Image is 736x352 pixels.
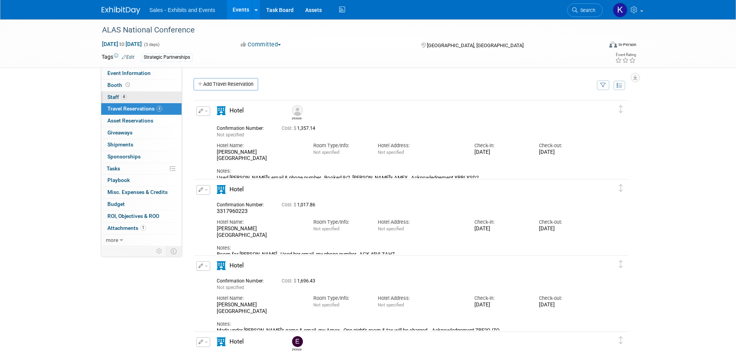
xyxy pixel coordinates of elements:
[619,184,623,192] i: Click and drag to move item
[282,278,318,284] span: 1,696.43
[474,226,527,232] div: [DATE]
[121,94,127,100] span: 4
[290,336,304,351] div: Elda Garcia
[101,80,182,91] a: Booth
[578,7,595,13] span: Search
[107,82,131,88] span: Booth
[107,213,159,219] span: ROI, Objectives & ROO
[217,251,592,257] div: Room for [PERSON_NAME]. Used her email, my phone number. ACK 45VLZAHZ
[282,126,318,131] span: 1,357.14
[102,7,140,14] img: ExhibitDay
[539,226,592,232] div: [DATE]
[217,276,270,284] div: Confirmation Number:
[217,302,302,315] div: [PERSON_NAME][GEOGRAPHIC_DATA]
[539,142,592,149] div: Check-out:
[313,219,366,226] div: Room Type/Info:
[378,302,404,308] span: Not specified
[140,225,146,231] span: 1
[107,94,127,100] span: Staff
[166,246,182,256] td: Toggle Event Tabs
[313,226,339,231] span: Not specified
[107,117,153,124] span: Asset Reservations
[474,295,527,302] div: Check-in:
[217,106,226,115] i: Hotel
[143,42,160,47] span: (3 days)
[217,261,226,270] i: Hotel
[150,7,215,13] span: Sales - Exhibits and Events
[619,105,623,113] i: Click and drag to move item
[118,41,126,47] span: to
[217,200,270,208] div: Confirmation Number:
[619,260,623,268] i: Click and drag to move item
[292,336,303,347] img: Elda Garcia
[107,177,130,183] span: Playbook
[101,187,182,198] a: Misc. Expenses & Credits
[539,295,592,302] div: Check-out:
[217,132,244,138] span: Not specified
[102,41,142,48] span: [DATE] [DATE]
[229,262,244,269] span: Hotel
[122,54,134,60] a: Edit
[217,245,592,252] div: Notes:
[217,219,302,226] div: Hotel Name:
[217,337,226,346] i: Hotel
[107,225,146,231] span: Attachments
[107,189,168,195] span: Misc. Expenses & Credits
[217,123,270,131] div: Confirmation Number:
[101,139,182,151] a: Shipments
[141,53,192,61] div: Strategic Partnerships
[217,327,592,333] div: Made under [PERSON_NAME]'s name & email, my Amex. One night's room & tax will be charged. Acknowl...
[292,105,303,116] img: Brian Benavides
[474,149,527,156] div: [DATE]
[282,126,297,131] span: Cost: $
[615,53,636,57] div: Event Rating
[313,302,339,308] span: Not specified
[101,235,182,246] a: more
[101,92,182,103] a: Staff4
[378,226,404,231] span: Not specified
[101,151,182,163] a: Sponsorships
[101,68,182,79] a: Event Information
[101,199,182,210] a: Budget
[474,219,527,226] div: Check-in:
[539,149,592,156] div: [DATE]
[217,168,592,175] div: Notes:
[106,237,118,243] span: more
[217,321,592,328] div: Notes:
[101,127,182,139] a: Giveaways
[290,105,304,120] div: Brian Benavides
[282,202,297,207] span: Cost: $
[378,150,404,155] span: Not specified
[101,223,182,234] a: Attachments1
[613,3,627,17] img: Kara Haven
[539,302,592,308] div: [DATE]
[217,285,244,290] span: Not specified
[107,141,133,148] span: Shipments
[282,202,318,207] span: 1,017.86
[282,278,297,284] span: Cost: $
[313,150,339,155] span: Not specified
[238,41,284,49] button: Committed
[107,153,141,160] span: Sponsorships
[99,23,591,37] div: ALAS National Conference
[217,226,302,239] div: [PERSON_NAME][GEOGRAPHIC_DATA]
[102,53,134,62] td: Tags
[229,186,244,193] span: Hotel
[107,70,151,76] span: Event Information
[107,201,125,207] span: Budget
[101,115,182,127] a: Asset Reservations
[313,295,366,302] div: Room Type/Info:
[474,302,527,308] div: [DATE]
[107,129,133,136] span: Giveaways
[557,40,637,52] div: Event Format
[600,83,606,88] i: Filter by Traveler
[292,347,302,351] div: Elda Garcia
[124,82,131,88] span: Booth not reserved yet
[217,208,248,214] span: 3317960223
[217,185,226,194] i: Hotel
[101,103,182,115] a: Travel Reservations4
[217,142,302,149] div: Hotel Name:
[618,42,636,48] div: In-Person
[313,142,366,149] div: Room Type/Info:
[107,105,162,112] span: Travel Reservations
